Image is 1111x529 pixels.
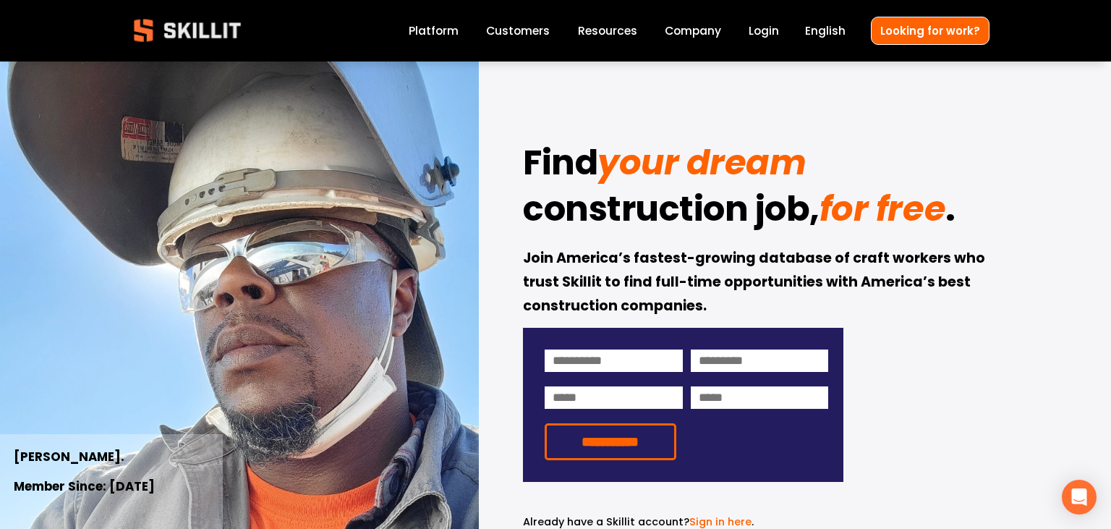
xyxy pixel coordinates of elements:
em: for free [820,185,945,233]
strong: Member Since: [DATE] [14,477,155,498]
span: Resources [578,22,637,39]
strong: [PERSON_NAME]. [14,447,124,468]
a: Platform [409,21,459,41]
img: Skillit [122,9,253,52]
a: Sign in here [689,515,752,529]
strong: . [945,182,955,242]
div: Open Intercom Messenger [1062,480,1097,515]
strong: construction job, [523,182,820,242]
a: Looking for work? [871,17,989,45]
div: language picker [805,21,846,41]
span: Already have a Skillit account? [523,515,689,529]
a: folder dropdown [578,21,637,41]
em: your dream [597,138,806,187]
strong: Join America’s fastest-growing database of craft workers who trust Skillit to find full-time oppo... [523,247,988,318]
a: Company [665,21,721,41]
a: Customers [486,21,550,41]
strong: Find [523,136,597,195]
span: English [805,22,846,39]
a: Login [749,21,779,41]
